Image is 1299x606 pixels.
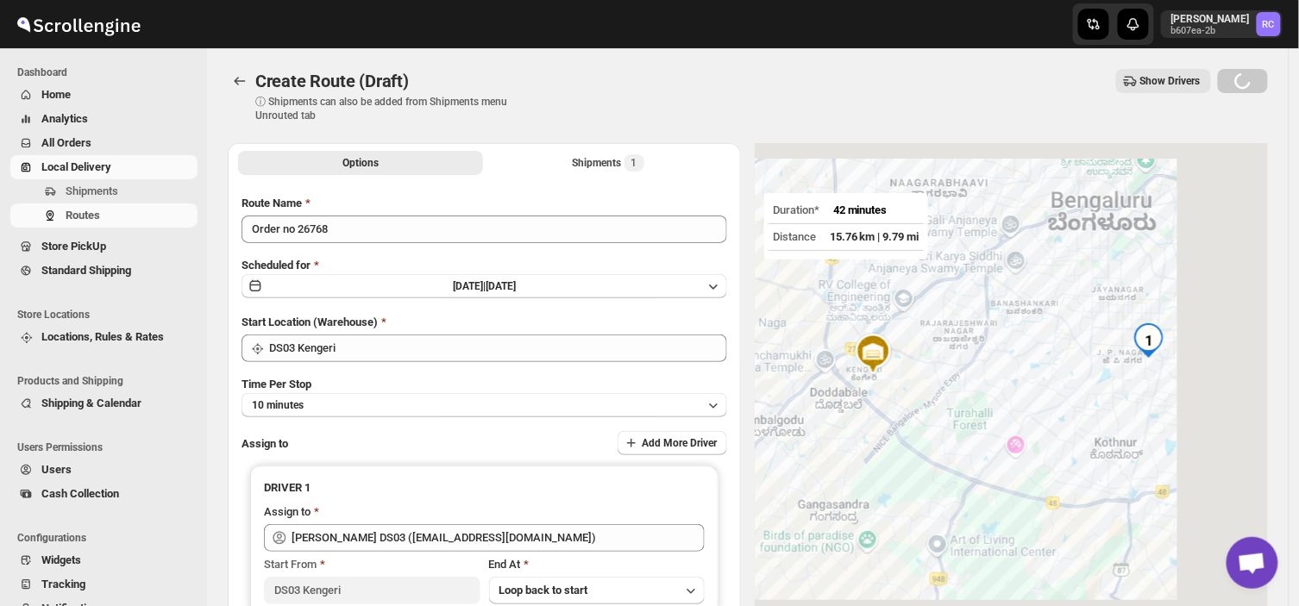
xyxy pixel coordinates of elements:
span: 42 minutes [833,203,888,216]
span: Locations, Rules & Rates [41,330,164,343]
img: ScrollEngine [14,3,143,46]
span: Dashboard [17,66,198,79]
span: [DATE] | [453,280,486,292]
button: Home [10,83,198,107]
button: Shipments [10,179,198,203]
span: Users Permissions [17,440,198,454]
span: Store PickUp [41,240,106,253]
span: Configurations [17,531,198,545]
span: Distance [773,230,816,243]
span: Users [41,463,72,476]
span: Routes [66,209,100,222]
input: Eg: Bengaluru Route [242,216,727,243]
p: b607ea-2b [1171,26,1250,36]
span: Assign to [242,437,288,450]
button: Routes [228,69,252,93]
span: Loop back to start [499,584,588,597]
button: Loop back to start [489,577,705,604]
a: Open chat [1227,537,1278,589]
span: Add More Driver [642,436,717,450]
span: Options [342,156,379,170]
div: End At [489,556,705,573]
button: Tracking [10,572,198,597]
span: 1 [631,156,637,170]
span: All Orders [41,136,91,149]
p: ⓘ Shipments can also be added from Shipments menu Unrouted tab [255,95,527,122]
button: Locations, Rules & Rates [10,325,198,349]
span: 10 minutes [252,398,304,412]
button: All Route Options [238,151,483,175]
span: 15.76 km | 9.79 mi [830,230,919,243]
input: Search location [269,334,727,362]
input: Search assignee [292,524,705,552]
span: Scheduled for [242,259,311,272]
span: Shipping & Calendar [41,397,141,409]
span: [DATE] [486,280,516,292]
h3: DRIVER 1 [264,479,705,497]
span: Start From [264,558,317,571]
span: Store Locations [17,308,198,322]
span: Create Route (Draft) [255,71,409,91]
span: Shipments [66,184,118,197]
span: Home [41,88,71,101]
text: RC [1263,19,1275,30]
span: Start Location (Warehouse) [242,315,378,328]
button: All Orders [10,131,198,155]
span: Time Per Stop [242,378,311,390]
button: Add More Driver [618,431,727,455]
button: Shipping & Calendar [10,391,198,415]
span: Local Delivery [41,160,111,173]
span: Cash Collection [41,487,119,500]
span: Standard Shipping [41,264,131,277]
div: Shipments [573,154,644,172]
span: Analytics [41,112,88,125]
span: Tracking [41,578,85,590]
span: Rahul Chopra [1257,12,1281,36]
button: Widgets [10,548,198,572]
span: Route Name [242,197,302,209]
button: Routes [10,203,198,228]
span: Products and Shipping [17,374,198,388]
button: User menu [1161,10,1283,38]
button: [DATE]|[DATE] [242,274,727,298]
div: 1 [1132,323,1166,358]
button: 10 minutes [242,393,727,417]
p: [PERSON_NAME] [1171,12,1250,26]
button: Analytics [10,107,198,131]
button: Cash Collection [10,482,198,506]
div: Assign to [264,503,311,521]
button: Users [10,458,198,482]
button: Selected Shipments [486,151,731,175]
span: Widgets [41,553,81,566]
span: Show Drivers [1140,74,1201,88]
span: Duration* [773,203,819,216]
button: Show Drivers [1116,69,1211,93]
